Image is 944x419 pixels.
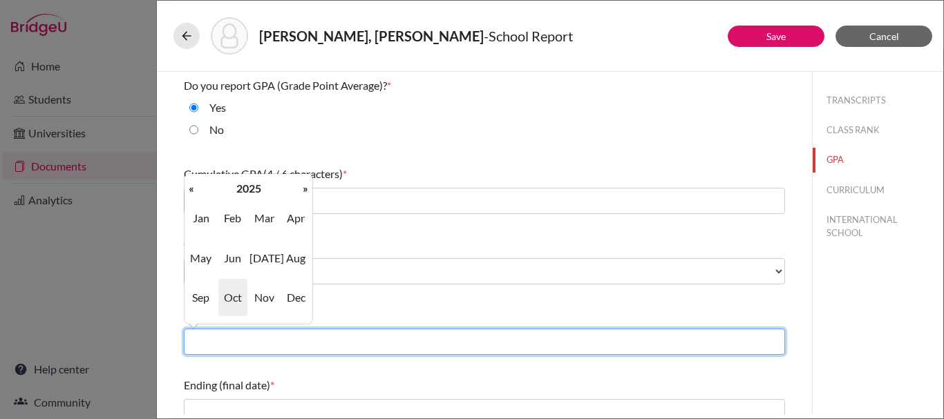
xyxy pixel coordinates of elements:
button: INTERNATIONAL SCHOOL [813,208,943,245]
label: Yes [209,99,226,116]
span: [DATE] [249,240,279,277]
span: Mar [249,199,279,237]
span: Feb [218,199,247,237]
th: « [185,179,198,197]
span: Do you report GPA (Grade Point Average)? [184,79,387,92]
span: Apr [281,199,310,237]
span: Jan [187,199,216,237]
span: Jun [218,240,247,277]
span: - School Report [484,28,573,44]
th: 2025 [198,179,299,197]
button: CLASS RANK [813,118,943,142]
span: (4 / 6 characters) [263,167,343,180]
span: Ending (final date) [184,378,270,391]
button: GPA [813,148,943,172]
span: May [187,240,216,277]
button: CURRICULUM [813,178,943,202]
span: Dec [281,279,310,316]
span: Oct [218,279,247,316]
span: Sep [187,279,216,316]
span: Nov [249,279,279,316]
strong: [PERSON_NAME], [PERSON_NAME] [259,28,484,44]
span: Aug [281,240,310,277]
span: Cumulative GPA [184,167,263,180]
label: No [209,121,224,138]
button: TRANSCRIPTS [813,88,943,113]
th: » [299,179,312,197]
